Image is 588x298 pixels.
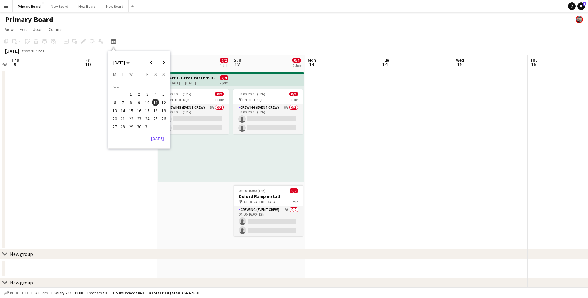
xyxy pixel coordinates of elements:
button: 06-10-2025 [111,99,119,107]
span: 23 [135,115,143,122]
app-card-role: Crewing (Event Crew)8A0/208:00-20:00 (12h) [233,104,303,134]
span: 29 [127,123,135,131]
span: [GEOGRAPHIC_DATA] [243,199,277,204]
span: Edit [20,27,27,32]
button: 02-10-2025 [135,90,143,98]
span: S [162,72,165,77]
button: 30-10-2025 [135,123,143,131]
span: Mon [308,57,316,63]
button: 10-10-2025 [143,99,151,107]
span: 4 [152,91,159,98]
span: 9 [11,61,19,68]
span: M [113,72,116,77]
app-job-card: 04:00-16:00 (12h)0/2Oxford Ramp install [GEOGRAPHIC_DATA]1 RoleCrewing (Event Crew)2A0/204:00-16:... [234,185,303,236]
span: 1 Role [289,97,298,102]
span: 30 [135,123,143,131]
button: 31-10-2025 [143,123,151,131]
app-card-role: Crewing (Event Crew)8A0/208:00-20:00 (12h) [159,104,229,134]
span: F [146,72,148,77]
span: 10 [85,61,91,68]
span: 21 [119,115,127,122]
button: 05-10-2025 [160,90,168,98]
span: W [129,72,133,77]
button: 20-10-2025 [111,115,119,123]
span: 16 [529,61,538,68]
span: Jobs [33,27,42,32]
span: Week 41 [20,48,36,53]
span: 18 [152,107,159,114]
button: 15-10-2025 [127,107,135,115]
span: 6 [111,99,118,106]
div: [DATE] → [DATE] [169,81,215,85]
span: T [138,72,140,77]
span: 15 [127,107,135,114]
button: 22-10-2025 [127,115,135,123]
span: 0/4 [292,58,301,63]
span: 26 [160,115,167,122]
button: 07-10-2025 [119,99,127,107]
a: View [2,25,16,33]
button: Next month [157,56,170,69]
a: Edit [17,25,29,33]
span: 13 [307,61,316,68]
a: Jobs [31,25,45,33]
span: 7 [119,99,127,106]
span: 5 [160,91,167,98]
span: 1 [583,2,586,6]
div: New group [10,251,33,257]
span: 24 [144,115,151,122]
span: 27 [111,123,118,131]
button: 17-10-2025 [143,107,151,115]
span: View [5,27,14,32]
button: Budgeted [3,290,29,296]
button: 09-10-2025 [135,99,143,107]
span: Budgeted [10,291,28,295]
span: 17 [144,107,151,114]
button: 25-10-2025 [151,115,159,123]
span: 10 [144,99,151,106]
span: 16 [135,107,143,114]
h3: Oxford Ramp install [234,194,303,199]
button: Previous month [145,56,157,69]
button: 03-10-2025 [143,90,151,98]
span: 15 [455,61,464,68]
button: 18-10-2025 [151,107,159,115]
app-job-card: 08:00-20:00 (12h)0/2 Peterborough1 RoleCrewing (Event Crew)8A0/208:00-20:00 (12h) [233,89,303,134]
span: 31 [144,123,151,131]
app-job-card: 08:00-20:00 (12h)0/2 Peterborough1 RoleCrewing (Event Crew)8A0/208:00-20:00 (12h) [159,89,229,134]
app-user-avatar: Richard Langford [576,16,583,23]
button: 13-10-2025 [111,107,119,115]
button: 11-10-2025 [151,99,159,107]
app-card-role: Crewing (Event Crew)2A0/204:00-16:00 (12h) [234,206,303,236]
span: 1 Role [289,199,298,204]
span: S [154,72,157,77]
button: New Board [73,0,101,12]
button: New Board [46,0,73,12]
div: [DATE] [5,48,19,54]
span: 12 [233,61,241,68]
button: 26-10-2025 [160,115,168,123]
button: 14-10-2025 [119,107,127,115]
button: 23-10-2025 [135,115,143,123]
span: 04:00-16:00 (12h) [239,188,266,193]
span: 08:00-20:00 (12h) [164,92,191,96]
span: Thu [530,57,538,63]
h1: Primary Board [5,15,53,24]
span: Thu [11,57,19,63]
span: 3 [144,91,151,98]
h3: AEPG Great Eastern Run [169,75,215,81]
a: Comms [46,25,65,33]
button: 24-10-2025 [143,115,151,123]
button: New Board [101,0,129,12]
button: Primary Board [13,0,46,12]
button: 16-10-2025 [135,107,143,115]
div: 1 Job [220,63,228,68]
span: 13 [111,107,118,114]
span: 0/2 [290,188,298,193]
div: Salary £63 619.00 + Expenses £0.00 + Subsistence £840.00 = [54,291,199,295]
span: Comms [49,27,63,32]
span: 14 [381,61,389,68]
button: 29-10-2025 [127,123,135,131]
span: 2 [135,91,143,98]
